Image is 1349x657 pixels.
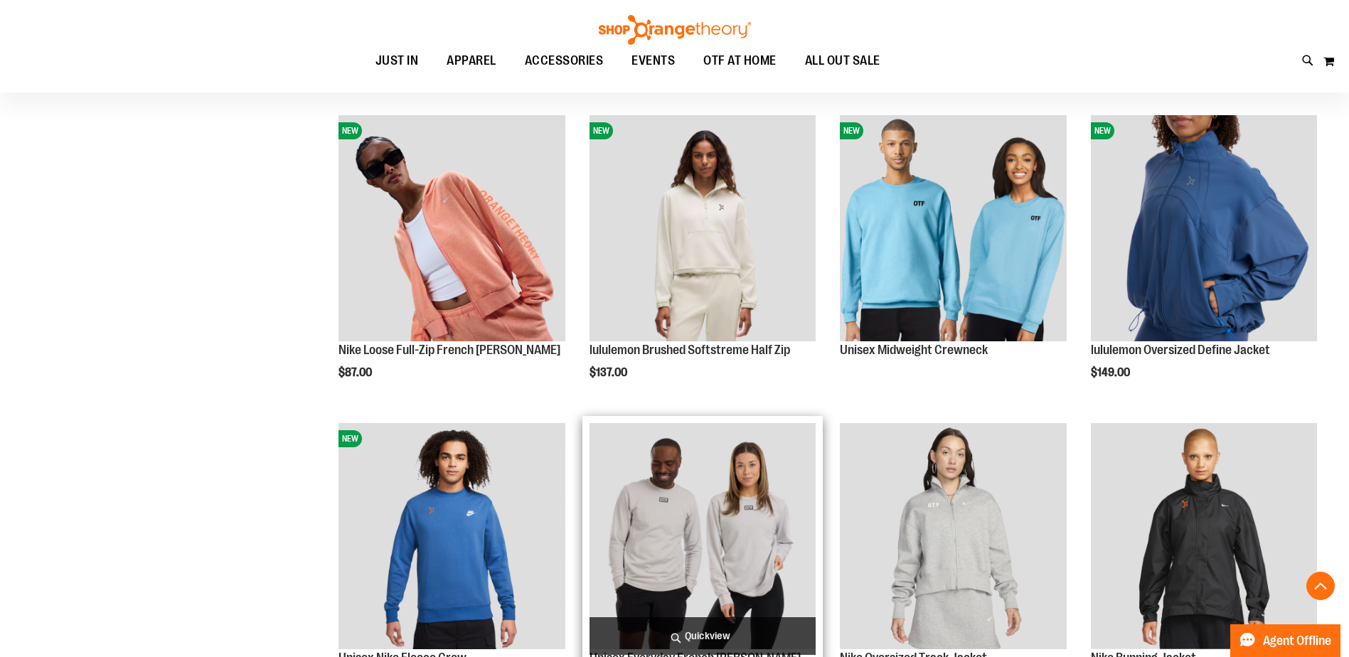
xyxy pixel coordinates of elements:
a: Nike Loose Full-Zip French [PERSON_NAME] [338,343,560,357]
a: Unisex Midweight Crewneck [840,343,988,357]
img: Shop Orangetheory [597,15,753,45]
div: product [1084,108,1324,415]
span: ACCESSORIES [525,45,604,77]
span: NEW [1091,122,1114,139]
span: EVENTS [631,45,675,77]
img: Unisex Nike Fleece Crew [338,423,565,649]
button: Agent Offline [1230,624,1340,657]
a: lululemon Oversized Define Jacket [1091,343,1270,357]
img: Unisex Midweight Crewneck [840,115,1066,341]
span: NEW [338,122,362,139]
span: JUST IN [375,45,419,77]
a: lululemon Oversized Define JacketNEW [1091,115,1317,343]
a: Unisex Everyday French Terry Crew Sweatshirt [590,423,816,651]
span: NEW [338,430,362,447]
span: NEW [590,122,613,139]
a: Quickview [590,617,816,655]
div: product [331,108,572,415]
img: Unisex Everyday French Terry Crew Sweatshirt [590,423,816,649]
span: APPAREL [447,45,496,77]
a: Unisex Midweight CrewneckNEW [840,115,1066,343]
img: Nike Loose Full-Zip French Terry Hoodie [338,115,565,341]
a: Nike Oversized Track Jacket [840,423,1066,651]
a: Nike Running Jacket [1091,423,1317,651]
div: product [582,108,823,415]
span: ALL OUT SALE [805,45,880,77]
span: $149.00 [1091,366,1132,379]
span: NEW [840,122,863,139]
a: Nike Loose Full-Zip French Terry HoodieNEW [338,115,565,343]
a: lululemon Brushed Softstreme Half ZipNEW [590,115,816,343]
img: Nike Running Jacket [1091,423,1317,649]
button: Back To Top [1306,572,1335,600]
img: Nike Oversized Track Jacket [840,423,1066,649]
div: product [833,108,1073,380]
img: lululemon Oversized Define Jacket [1091,115,1317,341]
span: OTF AT HOME [703,45,777,77]
span: Agent Offline [1263,634,1331,648]
a: lululemon Brushed Softstreme Half Zip [590,343,790,357]
a: Unisex Nike Fleece CrewNEW [338,423,565,651]
span: $137.00 [590,366,629,379]
img: lululemon Brushed Softstreme Half Zip [590,115,816,341]
span: $87.00 [338,366,374,379]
